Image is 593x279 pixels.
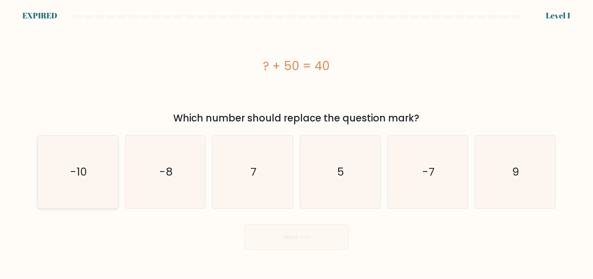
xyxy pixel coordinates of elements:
[250,164,256,180] text: 7
[37,57,556,75] div: ? + 50 = 40
[422,164,435,180] text: -7
[159,164,173,180] text: -8
[42,111,551,125] div: Which number should replace the question mark?
[338,164,345,180] text: 5
[70,164,87,180] text: -10
[513,164,519,180] text: 9
[22,10,57,22] div: EXPIRED
[546,10,571,22] div: Level 1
